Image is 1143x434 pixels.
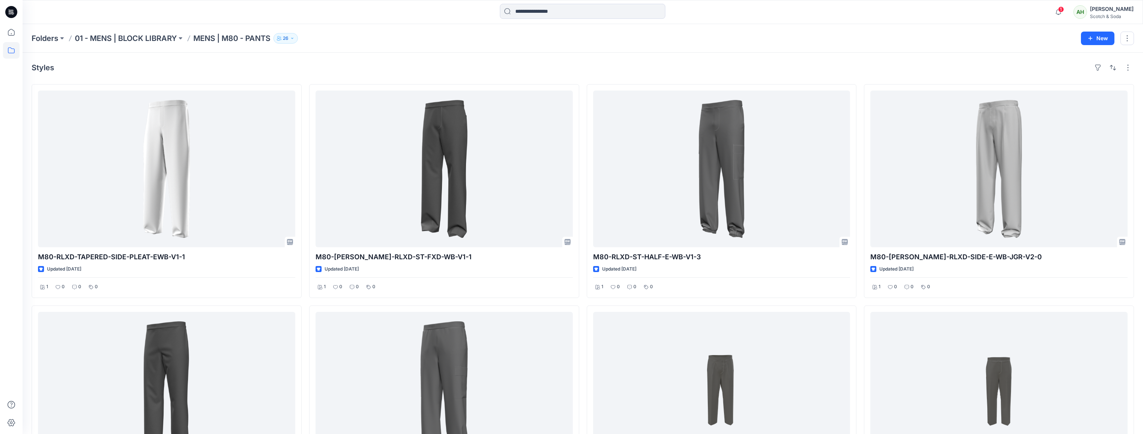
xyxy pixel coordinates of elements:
[894,283,897,291] p: 0
[356,283,359,291] p: 0
[324,283,326,291] p: 1
[1090,14,1134,19] div: Scotch & Soda
[273,33,298,44] button: 26
[75,33,177,44] a: 01 - MENS | BLOCK LIBRARY
[1073,5,1087,19] div: AH
[32,63,54,72] h4: Styles
[1081,32,1114,45] button: New
[95,283,98,291] p: 0
[1058,6,1064,12] span: 1
[879,265,914,273] p: Updated [DATE]
[870,91,1128,247] a: M80-OLIVER-RLXD-SIDE-E-WB-JGR-V2-0
[593,252,850,262] p: M80-RLXD-ST-HALF-E-WB-V1-3
[372,283,375,291] p: 0
[325,265,359,273] p: Updated [DATE]
[193,33,270,44] p: MENS | M80 - PANTS
[339,283,342,291] p: 0
[870,252,1128,262] p: M80-[PERSON_NAME]-RLXD-SIDE-E-WB-JGR-V2-0
[633,283,636,291] p: 0
[38,252,295,262] p: M80-RLXD-TAPERED-SIDE-PLEAT-EWB-V1-1
[316,252,573,262] p: M80-[PERSON_NAME]-RLXD-ST-FXD-WB-V1-1
[650,283,653,291] p: 0
[602,265,636,273] p: Updated [DATE]
[32,33,58,44] a: Folders
[879,283,880,291] p: 1
[601,283,603,291] p: 1
[927,283,930,291] p: 0
[62,283,65,291] p: 0
[617,283,620,291] p: 0
[911,283,914,291] p: 0
[38,91,295,247] a: M80-RLXD-TAPERED-SIDE-PLEAT-EWB-V1-1
[78,283,81,291] p: 0
[283,34,288,42] p: 26
[593,91,850,247] a: M80-RLXD-ST-HALF-E-WB-V1-3
[46,283,48,291] p: 1
[1090,5,1134,14] div: [PERSON_NAME]
[316,91,573,247] a: M80-OTIS-RLXD-ST-FXD-WB-V1-1
[47,265,81,273] p: Updated [DATE]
